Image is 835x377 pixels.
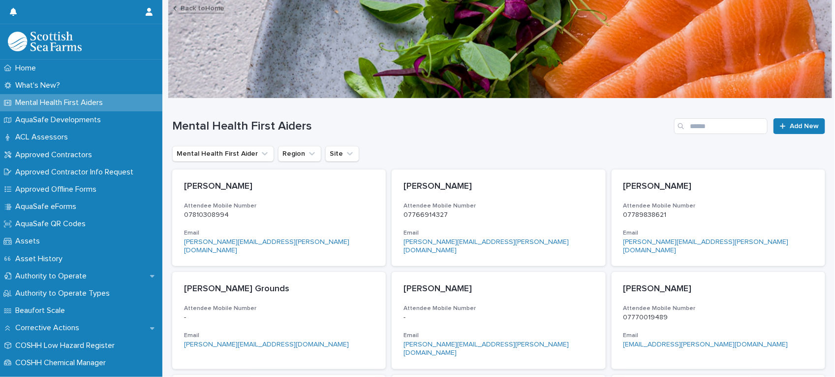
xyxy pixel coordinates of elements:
h3: Attendee Mobile Number [184,202,374,210]
p: 07789838621 [623,211,813,219]
p: 07770019489 [623,313,813,322]
a: [PERSON_NAME][EMAIL_ADDRESS][DOMAIN_NAME] [184,341,349,348]
p: - [184,313,374,322]
p: Beaufort Scale [11,306,73,315]
h3: Email [184,229,374,237]
p: AquaSafe eForms [11,202,84,211]
h3: Email [184,332,374,340]
a: [PERSON_NAME] GroundsAttendee Mobile Number-Email[PERSON_NAME][EMAIL_ADDRESS][DOMAIN_NAME] [172,272,386,369]
p: Home [11,64,44,73]
p: Authority to Operate [11,272,94,281]
p: - [403,313,593,322]
h3: Attendee Mobile Number [623,202,813,210]
h3: Attendee Mobile Number [623,305,813,312]
p: [PERSON_NAME] [403,284,593,295]
p: Authority to Operate Types [11,289,118,298]
p: AquaSafe Developments [11,115,109,125]
p: [PERSON_NAME] Grounds [184,284,374,295]
p: Mental Health First Aiders [11,98,111,107]
p: Approved Contractors [11,150,100,160]
p: Asset History [11,254,70,264]
h3: Attendee Mobile Number [184,305,374,312]
img: bPIBxiqnSb2ggTQWdOVV [8,32,82,51]
a: [PERSON_NAME][EMAIL_ADDRESS][PERSON_NAME][DOMAIN_NAME] [403,239,569,254]
a: [PERSON_NAME][EMAIL_ADDRESS][PERSON_NAME][DOMAIN_NAME] [623,239,789,254]
p: [PERSON_NAME] [623,181,813,192]
h3: Email [623,332,813,340]
a: Add New [773,118,825,134]
p: COSHH Low Hazard Register [11,341,123,350]
h3: Attendee Mobile Number [403,305,593,312]
button: Mental Health First Aider [172,146,274,162]
a: [PERSON_NAME]Attendee Mobile Number07770019489Email[EMAIL_ADDRESS][PERSON_NAME][DOMAIN_NAME] [612,272,825,369]
p: Approved Contractor Info Request [11,168,141,177]
h3: Email [403,229,593,237]
a: [EMAIL_ADDRESS][PERSON_NAME][DOMAIN_NAME] [623,341,788,348]
button: Region [278,146,321,162]
a: [PERSON_NAME]Attendee Mobile Number07810308994Email[PERSON_NAME][EMAIL_ADDRESS][PERSON_NAME][DOMA... [172,170,386,266]
p: What's New? [11,81,68,90]
a: [PERSON_NAME]Attendee Mobile Number07789838621Email[PERSON_NAME][EMAIL_ADDRESS][PERSON_NAME][DOMA... [612,170,825,266]
p: 07766914327 [403,211,593,219]
p: Corrective Actions [11,323,87,333]
span: Add New [790,123,819,130]
input: Search [674,118,768,134]
button: Site [325,146,359,162]
a: Back toHome [181,2,224,13]
h3: Email [403,332,593,340]
a: [PERSON_NAME]Attendee Mobile Number07766914327Email[PERSON_NAME][EMAIL_ADDRESS][PERSON_NAME][DOMA... [392,170,605,266]
p: Assets [11,237,48,246]
h1: Mental Health First Aiders [172,119,670,134]
h3: Email [623,229,813,237]
p: [PERSON_NAME] [623,284,813,295]
p: [PERSON_NAME] [403,181,593,192]
p: [PERSON_NAME] [184,181,374,192]
a: [PERSON_NAME][EMAIL_ADDRESS][PERSON_NAME][DOMAIN_NAME] [403,341,569,356]
a: [PERSON_NAME][EMAIL_ADDRESS][PERSON_NAME][DOMAIN_NAME] [184,239,349,254]
p: Approved Offline Forms [11,185,104,194]
p: ACL Assessors [11,133,76,142]
p: AquaSafe QR Codes [11,219,93,229]
h3: Attendee Mobile Number [403,202,593,210]
p: 07810308994 [184,211,374,219]
a: [PERSON_NAME]Attendee Mobile Number-Email[PERSON_NAME][EMAIL_ADDRESS][PERSON_NAME][DOMAIN_NAME] [392,272,605,369]
p: COSHH Chemical Manager [11,358,114,368]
